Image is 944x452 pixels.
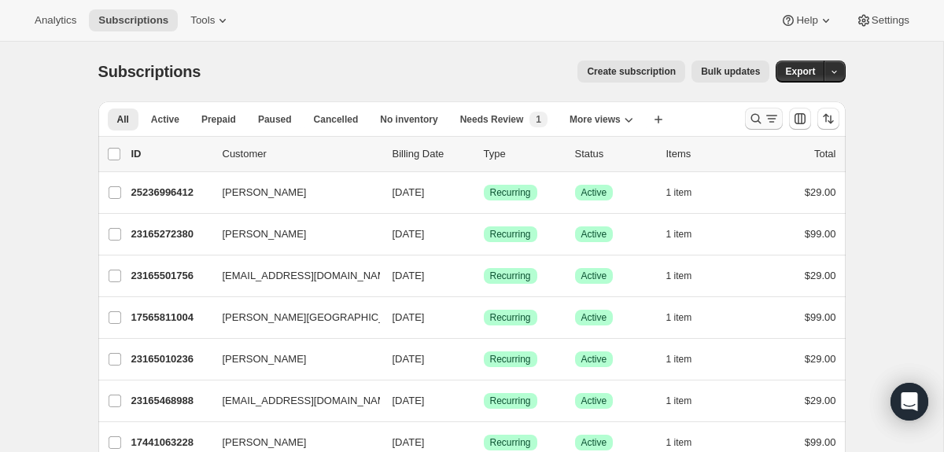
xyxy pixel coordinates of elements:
[536,113,541,126] span: 1
[577,61,685,83] button: Create subscription
[460,113,524,126] span: Needs Review
[666,265,710,287] button: 1 item
[817,108,839,130] button: Sort the results
[213,222,371,247] button: [PERSON_NAME]
[223,393,396,409] span: [EMAIL_ADDRESS][DOMAIN_NAME]
[131,223,836,245] div: 23165272380[PERSON_NAME][DATE]SuccessRecurringSuccessActive1 item$99.00
[666,146,745,162] div: Items
[701,65,760,78] span: Bulk updates
[490,395,531,407] span: Recurring
[805,270,836,281] span: $29.00
[213,305,371,330] button: [PERSON_NAME][GEOGRAPHIC_DATA][DEMOGRAPHIC_DATA]
[666,182,710,204] button: 1 item
[25,9,86,31] button: Analytics
[666,436,692,449] span: 1 item
[789,108,811,130] button: Customize table column order and visibility
[131,435,210,450] p: 17441063228
[223,310,528,325] span: [PERSON_NAME][GEOGRAPHIC_DATA][DEMOGRAPHIC_DATA]
[666,307,710,329] button: 1 item
[805,228,836,240] span: $99.00
[213,347,371,372] button: [PERSON_NAME]
[131,182,836,204] div: 25236996412[PERSON_NAME][DATE]SuccessRecurringSuccessActive1 item$29.00
[117,113,129,126] span: All
[223,435,307,450] span: [PERSON_NAME]
[560,108,643,130] button: More views
[35,14,76,27] span: Analytics
[776,61,824,83] button: Export
[666,311,692,324] span: 1 item
[190,14,215,27] span: Tools
[805,186,836,198] span: $29.00
[805,311,836,323] span: $99.00
[785,65,815,78] span: Export
[98,14,168,27] span: Subscriptions
[393,353,425,365] span: [DATE]
[223,226,307,242] span: [PERSON_NAME]
[805,395,836,406] span: $29.00
[393,311,425,323] span: [DATE]
[223,146,380,162] p: Customer
[666,353,692,366] span: 1 item
[581,311,607,324] span: Active
[484,146,562,162] div: Type
[581,436,607,449] span: Active
[872,14,909,27] span: Settings
[380,113,437,126] span: No inventory
[131,310,210,325] p: 17565811004
[393,186,425,198] span: [DATE]
[131,268,210,284] p: 23165501756
[393,395,425,406] span: [DATE]
[131,146,836,162] div: IDCustomerBilling DateTypeStatusItemsTotal
[131,307,836,329] div: 17565811004[PERSON_NAME][GEOGRAPHIC_DATA][DEMOGRAPHIC_DATA][DATE]SuccessRecurringSuccessActive1 i...
[223,185,307,200] span: [PERSON_NAME]
[796,14,817,27] span: Help
[581,353,607,366] span: Active
[393,270,425,281] span: [DATE]
[581,186,607,199] span: Active
[666,228,692,241] span: 1 item
[891,383,928,421] div: Open Intercom Messenger
[490,186,531,199] span: Recurring
[666,186,692,199] span: 1 item
[490,311,531,324] span: Recurring
[805,436,836,448] span: $99.00
[98,63,201,80] span: Subscriptions
[581,270,607,282] span: Active
[131,265,836,287] div: 23165501756[EMAIL_ADDRESS][DOMAIN_NAME][DATE]SuccessRecurringSuccessActive1 item$29.00
[201,113,236,126] span: Prepaid
[223,268,396,284] span: [EMAIL_ADDRESS][DOMAIN_NAME]
[846,9,919,31] button: Settings
[666,270,692,282] span: 1 item
[131,226,210,242] p: 23165272380
[223,351,307,367] span: [PERSON_NAME]
[581,395,607,407] span: Active
[89,9,178,31] button: Subscriptions
[213,263,371,288] button: [EMAIL_ADDRESS][DOMAIN_NAME]
[131,185,210,200] p: 25236996412
[691,61,769,83] button: Bulk updates
[745,108,783,130] button: Search and filter results
[181,9,240,31] button: Tools
[814,146,835,162] p: Total
[131,390,836,412] div: 23165468988[EMAIL_ADDRESS][DOMAIN_NAME][DATE]SuccessRecurringSuccessActive1 item$29.00
[213,180,371,205] button: [PERSON_NAME]
[570,113,621,126] span: More views
[314,113,359,126] span: Cancelled
[393,146,471,162] p: Billing Date
[393,436,425,448] span: [DATE]
[131,348,836,370] div: 23165010236[PERSON_NAME][DATE]SuccessRecurringSuccessActive1 item$29.00
[666,348,710,370] button: 1 item
[490,228,531,241] span: Recurring
[490,270,531,282] span: Recurring
[131,351,210,367] p: 23165010236
[131,393,210,409] p: 23165468988
[131,146,210,162] p: ID
[575,146,654,162] p: Status
[805,353,836,365] span: $29.00
[258,113,292,126] span: Paused
[490,353,531,366] span: Recurring
[666,390,710,412] button: 1 item
[151,113,179,126] span: Active
[393,228,425,240] span: [DATE]
[771,9,843,31] button: Help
